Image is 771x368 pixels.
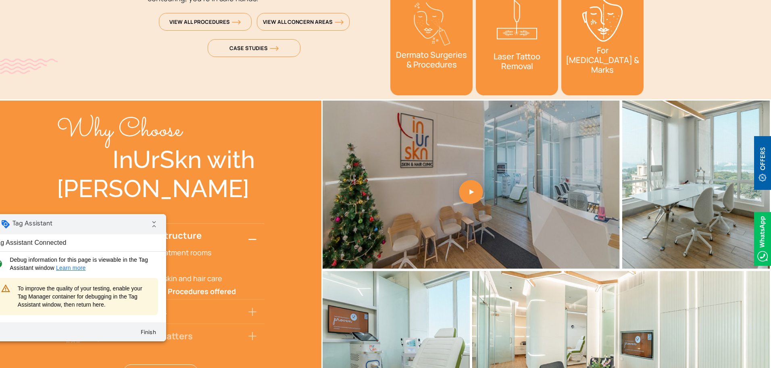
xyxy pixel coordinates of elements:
[33,70,165,95] span: To improve the quality of your testing, enable your Tag Manager container for debugging in the Ta...
[89,273,256,283] p: Latest technology for skin and hair care
[208,39,300,57] a: Case Studiesorange-arrow
[57,145,265,174] div: InUrSkn with
[159,13,252,31] a: View All Proceduresorange-arrow
[149,111,178,125] button: Finish
[480,52,554,71] h3: Laser Tattoo Removal
[229,44,279,52] span: Case Studies
[57,174,265,203] div: [PERSON_NAME]
[394,50,469,69] h3: Dermato Surgeries & Procedures
[270,46,279,51] img: orange-arrow
[15,66,28,82] i: warning_amber
[257,13,350,31] a: View All Concern Areasorange-arrow
[28,5,68,13] span: Tag Assistant
[161,2,177,18] i: Collapse debug badge
[411,1,452,46] img: Dermato-Surgeries-Procedures
[71,50,101,57] a: Learn more
[57,111,182,150] span: Why Choose
[169,18,241,25] span: View All Procedures
[25,42,168,58] span: Debug information for this page is viewable in the Tag Assistant window
[6,42,20,58] i: check_circle
[232,20,241,25] img: orange-arrow
[754,234,771,243] a: Whatsappicon
[754,136,771,190] img: offerBt
[89,248,256,257] p: Spacious, hygienic treatment rooms
[89,261,256,270] p: In-house lab and OT
[754,212,771,266] img: Whatsappicon
[565,46,640,75] h3: For [MEDICAL_DATA] & Marks
[263,18,344,25] span: View All Concern Areas
[335,20,344,25] img: orange-arrow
